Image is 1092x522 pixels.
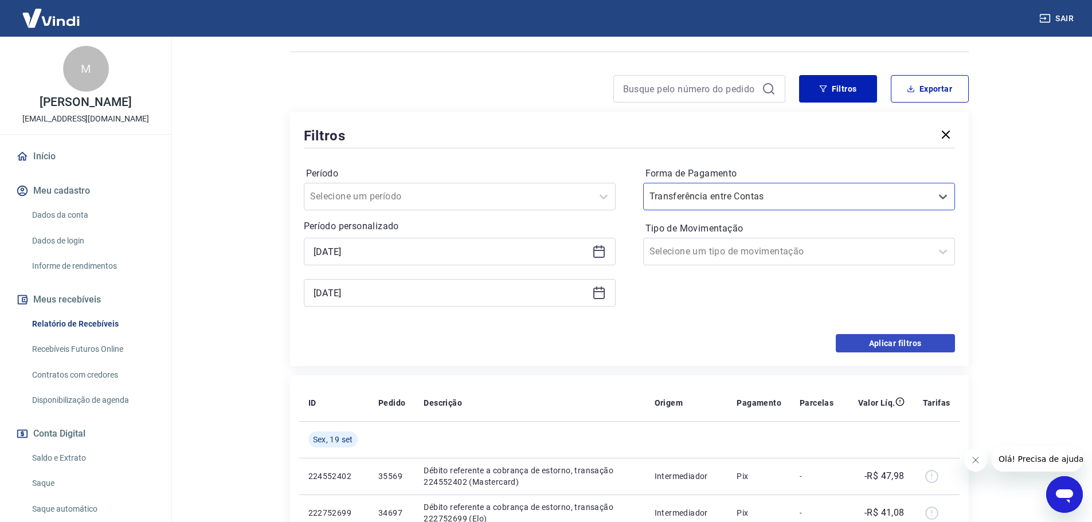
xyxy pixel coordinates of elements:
[308,470,360,482] p: 224552402
[836,334,955,352] button: Aplicar filtros
[28,388,158,412] a: Disponibilização de agenda
[63,46,109,92] div: M
[655,397,683,409] p: Origem
[858,397,895,409] p: Valor Líq.
[737,507,781,519] p: Pix
[308,397,316,409] p: ID
[14,178,158,203] button: Meu cadastro
[864,469,905,483] p: -R$ 47,98
[14,287,158,312] button: Meus recebíveis
[992,446,1083,472] iframe: Mensagem da empresa
[306,167,613,180] label: Período
[378,397,405,409] p: Pedido
[28,337,158,361] a: Recebíveis Futuros Online
[28,363,158,387] a: Contratos com credores
[14,1,88,36] img: Vindi
[424,397,462,409] p: Descrição
[378,470,405,482] p: 35569
[378,507,405,519] p: 34697
[1037,8,1078,29] button: Sair
[304,127,346,145] h5: Filtros
[424,465,636,488] p: Débito referente a cobrança de estorno, transação 224552402 (Mastercard)
[964,449,987,472] iframe: Fechar mensagem
[864,506,905,520] p: -R$ 41,08
[40,96,131,108] p: [PERSON_NAME]
[28,203,158,227] a: Dados da conta
[314,284,588,301] input: Data final
[22,113,149,125] p: [EMAIL_ADDRESS][DOMAIN_NAME]
[645,222,953,236] label: Tipo de Movimentação
[28,446,158,470] a: Saldo e Extrato
[14,144,158,169] a: Início
[800,507,833,519] p: -
[799,75,877,103] button: Filtros
[28,472,158,495] a: Saque
[314,243,588,260] input: Data inicial
[655,470,719,482] p: Intermediador
[308,507,360,519] p: 222752699
[891,75,969,103] button: Exportar
[737,397,781,409] p: Pagamento
[14,421,158,446] button: Conta Digital
[800,397,833,409] p: Parcelas
[28,312,158,336] a: Relatório de Recebíveis
[28,254,158,278] a: Informe de rendimentos
[28,229,158,253] a: Dados de login
[737,470,781,482] p: Pix
[1046,476,1083,513] iframe: Botão para abrir a janela de mensagens
[313,434,353,445] span: Sex, 19 set
[304,219,616,233] p: Período personalizado
[623,80,757,97] input: Busque pelo número do pedido
[645,167,953,180] label: Forma de Pagamento
[923,397,950,409] p: Tarifas
[28,497,158,521] a: Saque automático
[7,8,96,17] span: Olá! Precisa de ajuda?
[655,507,719,519] p: Intermediador
[800,470,833,482] p: -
